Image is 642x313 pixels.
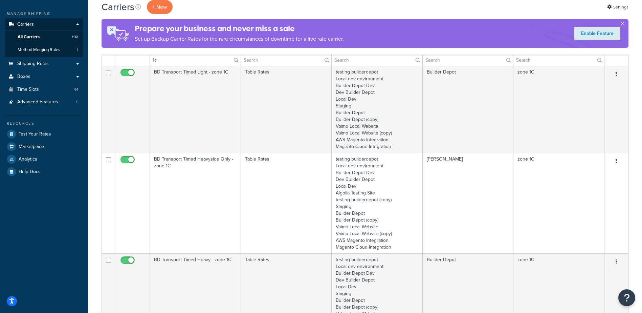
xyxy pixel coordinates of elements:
[5,44,83,56] a: Method Merging Rules 1
[150,66,241,153] td: BD Transport Timed Light - zone 1C
[17,74,30,80] span: Boxes
[17,22,34,27] span: Carriers
[150,54,241,66] input: Search
[76,99,79,105] span: 5
[5,96,83,108] a: Advanced Features 5
[5,70,83,83] a: Boxes
[5,96,83,108] li: Advanced Features
[574,27,620,40] a: Enable Feature
[150,153,241,253] td: BD Transport Timed Heavyside Only - zone 1C
[72,34,78,40] span: 192
[102,0,134,14] h1: Carriers
[332,153,423,253] td: testing builderdepot Local dev environment Builder Depot Dev Dev Builder Depot Local Dev Algolia ...
[17,99,58,105] span: Advanced Features
[513,66,604,153] td: zone 1C
[19,156,37,162] span: Analytics
[513,153,604,253] td: zone 1C
[19,144,44,150] span: Marketplace
[5,18,83,31] a: Carriers
[74,87,79,92] span: 44
[332,54,422,66] input: Search
[5,11,83,17] div: Manage Shipping
[607,2,628,12] a: Settings
[18,47,60,53] span: Method Merging Rules
[5,128,83,140] a: Test Your Rates
[5,44,83,56] li: Method Merging Rules
[19,169,41,175] span: Help Docs
[5,83,83,96] a: Time Slots 44
[5,31,83,43] li: All Carriers
[5,31,83,43] a: All Carriers 192
[5,121,83,126] div: Resources
[77,47,78,53] span: 1
[17,87,39,92] span: Time Slots
[5,18,83,57] li: Carriers
[5,166,83,178] a: Help Docs
[5,58,83,70] a: Shipping Rules
[5,83,83,96] li: Time Slots
[241,66,332,153] td: Table Rates
[423,54,513,66] input: Search
[423,153,514,253] td: [PERSON_NAME]
[5,153,83,165] a: Analytics
[241,153,332,253] td: Table Rates
[332,66,423,153] td: testing builderdepot Local dev environment Builder Depot Dev Dev Builder Depot Local Dev Staging ...
[17,61,49,67] span: Shipping Rules
[135,34,344,44] p: Set up Backup Carrier Rates for the rare circumstances of downtime for a live rate carrier.
[5,141,83,153] a: Marketplace
[423,66,514,153] td: Builder Depot
[135,23,344,34] h4: Prepare your business and never miss a sale
[102,19,135,48] img: ad-rules-rateshop-fe6ec290ccb7230408bd80ed9643f0289d75e0ffd9eb532fc0e269fcd187b520.png
[19,131,51,137] span: Test Your Rates
[618,289,635,306] button: Open Resource Center
[513,54,604,66] input: Search
[18,34,40,40] span: All Carriers
[241,54,332,66] input: Search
